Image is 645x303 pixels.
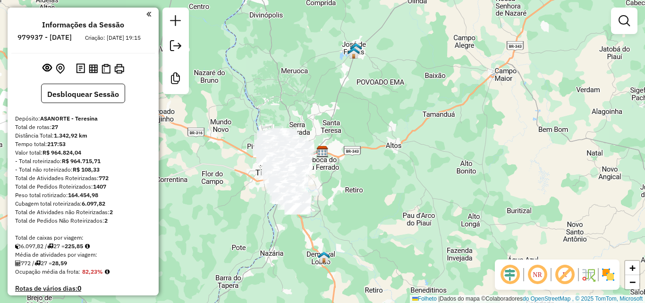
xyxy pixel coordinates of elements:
[54,132,87,139] font: 1.342,92 km
[615,11,634,30] a: Filtros de exibição
[15,166,73,173] font: - Total não roteirizado:
[523,295,643,302] a: do OpenStreetMap , © 2025 TomTom, Microsoft
[110,208,113,216] font: 2
[15,149,42,156] font: Valor total:
[85,243,90,249] i: Meta Caixas/viagem: 1,00 Diferença: 224,85
[112,62,126,76] button: Imprimir Rotas
[485,295,523,302] font: Colaboradores
[41,260,52,267] font: 27 =
[53,242,65,250] font: 27 =
[52,260,67,267] font: 28,59
[146,9,151,19] a: Clique aqui para minimizar o painel
[15,123,51,130] font: Total de rotas:
[553,263,576,286] span: Exibir rótulo
[85,34,141,41] font: Criação: [DATE] 19:15
[166,11,185,33] a: Nova sessão e pesquisa
[15,251,97,258] font: Média de atividades por viagem:
[350,43,362,55] img: José Freitas
[15,174,99,182] font: Total de Atividades Roteirizadas:
[21,242,47,250] font: 6.097,82 /
[68,191,98,199] font: 164.454,98
[166,69,185,90] a: Criar modelo
[40,115,98,122] font: ASANORTE - Teresina
[15,260,21,266] i: Total de Atividades
[73,166,100,173] font: R$ 108,33
[41,61,54,76] button: Exibir sessão original
[21,260,34,267] font: 772 /
[15,115,40,122] font: Depósito:
[104,217,108,224] font: 2
[15,284,77,293] font: Rotas de vários dias:
[526,263,549,286] span: Ocultar NR
[499,263,521,286] span: Deslocamento ocular
[51,123,58,130] font: 27
[290,143,314,152] div: Atividade não roteirizada - MARIA GOMES DO NASCI
[65,242,83,250] font: 225,85
[15,200,82,207] font: Cubagem total roteirizada:
[438,295,440,302] font: |
[15,132,54,139] font: Distância Total:
[47,89,119,99] font: Desbloquear Sessão
[100,62,112,76] button: Visualizar Romaneio
[77,284,81,293] font: 0
[105,269,110,275] em: Média calculada utilizando a maior ocupação (%Peso ou%Cubagem) de cada rota da sessão. Rotas cros...
[15,157,62,164] font: - Total roteirizado:
[15,140,47,147] font: Tempo total:
[15,217,104,224] font: Total de Pedidos Não Roteirizados:
[15,234,84,241] font: Total de caixas por viagem:
[601,267,616,282] img: Exibir/Ocultar setores
[82,268,103,275] font: 82,23%
[54,61,67,76] button: Centralizar mapa no depósito ou ponto de apoio
[17,33,72,42] font: 979937 - [DATE]
[99,174,109,182] font: 772
[47,243,53,249] i: Total de rotas
[348,47,360,59] img: JOSÉ DE FREITAS
[581,267,596,282] img: Fluxo de ruas
[42,149,81,156] font: R$ 964.824,04
[15,268,80,275] font: Ocupação média da frota:
[316,146,329,158] img: ASANORTE - Teresina
[625,275,639,289] a: Diminuir o zoom
[418,295,437,302] font: Folheto
[15,243,21,249] i: Cubagem total roteirizada
[34,260,41,266] i: Total de rotas
[440,295,485,302] font: Dados do mapa ©
[87,62,100,75] button: Visualizar relatório de Roteirização
[15,183,93,190] font: Total de Pedidos Roteirizados:
[166,36,185,58] a: Exportar sessão
[625,261,639,275] a: Ampliar
[15,208,110,216] font: Total de Atividades não Roteirizadas:
[47,140,66,147] font: 217:53
[42,20,124,29] font: Informações da Sessão
[93,183,106,190] font: 1407
[41,84,125,103] button: Desbloquear Sessão
[629,276,636,288] font: −
[629,262,636,274] font: +
[318,251,330,263] img: DEMERVAL LOBÃO
[412,295,437,302] a: Folheto
[82,200,105,207] font: 6.097,82
[62,157,101,164] font: R$ 964.715,71
[74,61,87,76] button: Logs de desbloqueio de sessão
[15,191,68,199] font: Peso total rotirizado:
